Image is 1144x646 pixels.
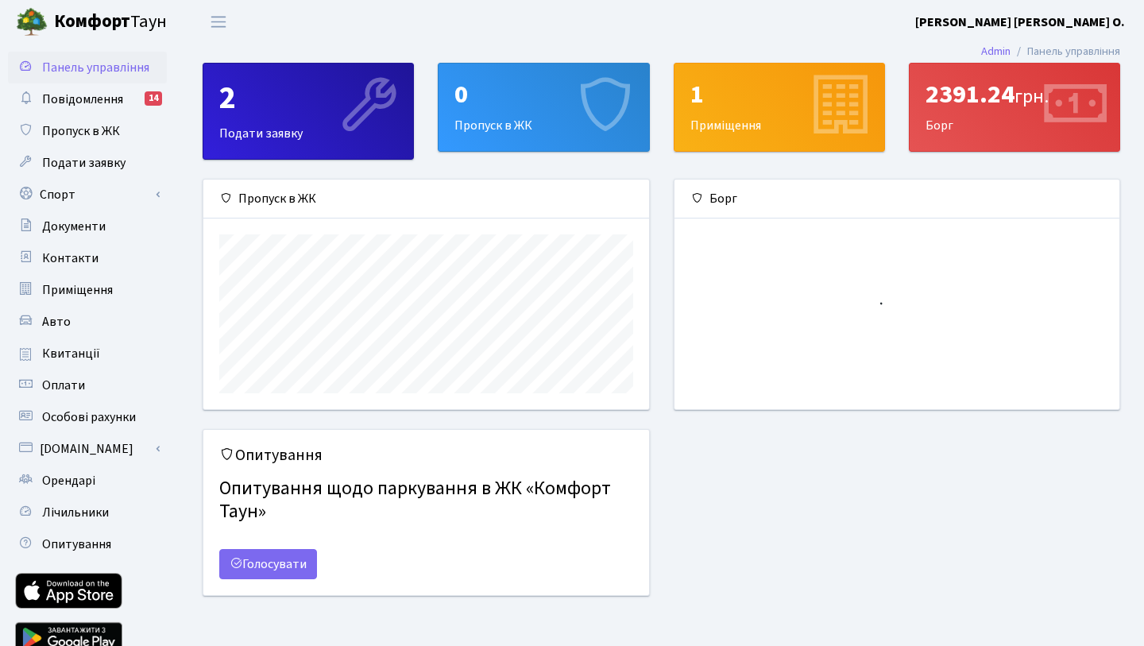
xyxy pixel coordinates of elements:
a: 2Подати заявку [203,63,414,160]
span: Особові рахунки [42,408,136,426]
div: Борг [674,180,1120,219]
div: Приміщення [674,64,884,151]
span: Документи [42,218,106,235]
a: Спорт [8,179,167,211]
div: 0 [454,79,632,110]
span: Приміщення [42,281,113,299]
a: Повідомлення14 [8,83,167,115]
a: Контакти [8,242,167,274]
div: 1 [690,79,868,110]
a: Опитування [8,528,167,560]
a: Орендарі [8,465,167,497]
span: Опитування [42,536,111,553]
div: Борг [910,64,1119,151]
a: Документи [8,211,167,242]
a: Admin [981,43,1011,60]
a: Подати заявку [8,147,167,179]
a: [PERSON_NAME] [PERSON_NAME] О. [915,13,1125,32]
div: Пропуск в ЖК [203,180,649,219]
a: Лічильники [8,497,167,528]
span: грн. [1015,83,1049,110]
a: Голосувати [219,549,317,579]
span: Пропуск в ЖК [42,122,120,140]
button: Переключити навігацію [199,9,238,35]
span: Панель управління [42,59,149,76]
div: Пропуск в ЖК [439,64,648,151]
a: [DOMAIN_NAME] [8,433,167,465]
div: 14 [145,91,162,106]
div: 2 [219,79,397,118]
b: Комфорт [54,9,130,34]
span: Квитанції [42,345,100,362]
span: Оплати [42,377,85,394]
a: 0Пропуск в ЖК [438,63,649,152]
span: Подати заявку [42,154,126,172]
div: Подати заявку [203,64,413,159]
a: Квитанції [8,338,167,369]
li: Панель управління [1011,43,1120,60]
a: Панель управління [8,52,167,83]
span: Орендарі [42,472,95,489]
a: Приміщення [8,274,167,306]
a: Авто [8,306,167,338]
h5: Опитування [219,446,633,465]
a: Пропуск в ЖК [8,115,167,147]
span: Лічильники [42,504,109,521]
a: 1Приміщення [674,63,885,152]
div: 2391.24 [926,79,1103,110]
a: Особові рахунки [8,401,167,433]
span: Повідомлення [42,91,123,108]
h4: Опитування щодо паркування в ЖК «Комфорт Таун» [219,471,633,530]
span: Контакти [42,250,99,267]
a: Оплати [8,369,167,401]
nav: breadcrumb [957,35,1144,68]
span: Авто [42,313,71,331]
b: [PERSON_NAME] [PERSON_NAME] О. [915,14,1125,31]
img: logo.png [16,6,48,38]
span: Таун [54,9,167,36]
